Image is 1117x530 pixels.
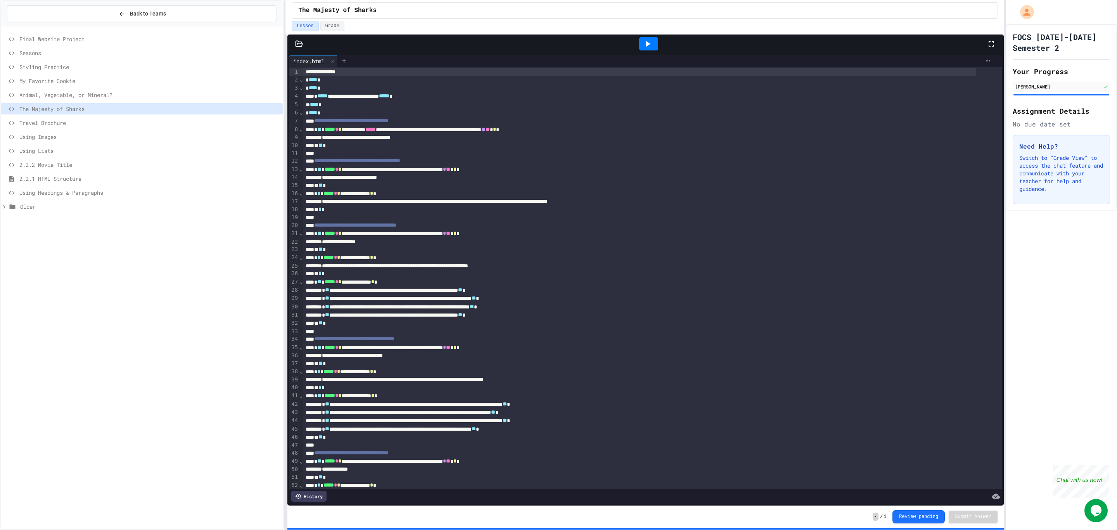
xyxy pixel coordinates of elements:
div: 6 [289,109,299,117]
h2: Your Progress [1013,66,1110,77]
span: Animal, Vegetable, or Mineral? [19,91,280,99]
div: 4 [289,92,299,100]
div: 47 [289,442,299,449]
div: 28 [289,286,299,294]
span: - [873,513,878,521]
div: 12 [289,157,299,165]
button: Submit Answer [949,511,998,523]
div: 9 [289,134,299,142]
div: 42 [289,400,299,409]
div: 3 [289,84,299,92]
div: 50 [289,466,299,473]
iframe: chat widget [1084,499,1109,522]
span: Using Images [19,133,280,141]
span: Fold line [299,458,303,464]
div: 21 [289,230,299,238]
div: 41 [289,392,299,400]
span: Final Website Project [19,35,280,43]
div: 30 [289,303,299,311]
div: 36 [289,352,299,360]
div: 33 [289,328,299,336]
span: 2.2.2 Movie Title [19,161,280,169]
div: 24 [289,254,299,262]
div: 15 [289,182,299,190]
div: 38 [289,368,299,376]
span: 2.2.1 HTML Structure [19,175,280,183]
div: 44 [289,417,299,425]
div: 27 [289,278,299,286]
div: 34 [289,335,299,343]
div: 48 [289,449,299,457]
p: Switch to "Grade View" to access the chat feature and communicate with your teacher for help and ... [1019,154,1103,193]
span: Fold line [299,76,303,83]
button: Grade [320,21,344,31]
span: Styling Practice [19,63,280,71]
span: The Majesty of Sharks [298,6,377,15]
span: My Favorite Cookie [19,77,280,85]
div: 52 [289,482,299,490]
div: 11 [289,150,299,158]
div: History [291,491,327,502]
span: The Majesty of Sharks [19,105,280,113]
div: 14 [289,174,299,182]
h2: Assignment Details [1013,106,1110,116]
span: Fold line [299,279,303,285]
span: Travel Brochure [19,119,280,127]
div: 35 [289,344,299,352]
div: 20 [289,222,299,230]
div: index.html [289,57,328,65]
div: 39 [289,376,299,384]
iframe: chat widget [1053,465,1109,498]
span: Fold line [299,482,303,488]
div: 31 [289,311,299,319]
span: 1 [884,514,886,520]
div: 46 [289,433,299,442]
div: 19 [289,214,299,222]
div: 43 [289,409,299,417]
div: 29 [289,294,299,303]
div: 5 [289,101,299,109]
div: 37 [289,360,299,368]
div: 23 [289,246,299,254]
span: Fold line [299,393,303,399]
span: Older [20,203,280,211]
div: 32 [289,319,299,327]
div: 10 [289,142,299,150]
div: 1 [289,68,299,76]
span: / [880,514,883,520]
button: Review pending [892,510,945,523]
span: Fold line [299,109,303,116]
div: 7 [289,117,299,125]
div: 18 [289,206,299,214]
span: Fold line [299,344,303,350]
div: 2 [289,76,299,84]
span: Seasons [19,49,280,57]
div: My Account [1012,3,1036,21]
div: 25 [289,262,299,270]
h3: Need Help? [1019,142,1103,151]
h1: FOCS [DATE]-[DATE] Semester 2 [1013,31,1110,53]
div: 8 [289,126,299,134]
div: index.html [289,55,338,67]
div: 45 [289,425,299,433]
span: Fold line [299,85,303,91]
span: Fold line [299,126,303,132]
div: 51 [289,473,299,482]
div: 40 [289,384,299,392]
button: Lesson [292,21,318,31]
span: Back to Teams [130,10,166,18]
span: Fold line [299,230,303,236]
div: 26 [289,270,299,278]
span: Fold line [299,368,303,374]
div: No due date set [1013,120,1110,129]
button: Back to Teams [7,5,277,22]
div: 17 [289,198,299,206]
span: Using Headings & Paragraphs [19,189,280,197]
div: 16 [289,190,299,198]
div: 22 [289,238,299,246]
span: Fold line [299,166,303,172]
div: [PERSON_NAME] [1015,83,1101,90]
span: Fold line [299,190,303,196]
span: Submit Answer [955,514,991,520]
